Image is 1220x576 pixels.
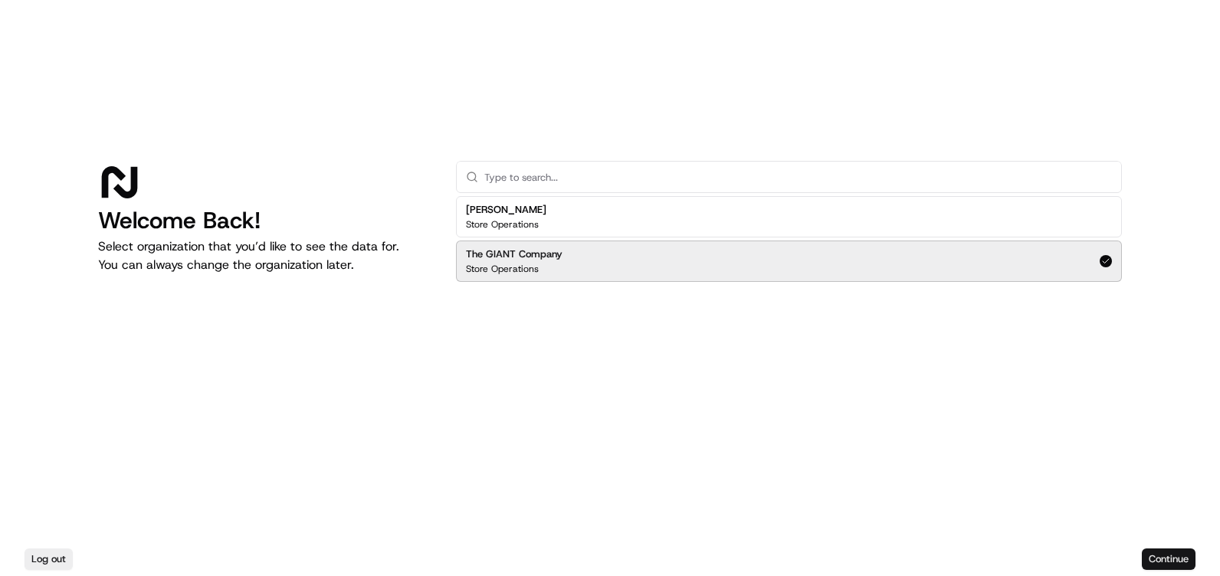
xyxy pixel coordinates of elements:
input: Type to search... [484,162,1112,192]
p: Select organization that you’d like to see the data for. You can always change the organization l... [98,237,431,274]
p: Store Operations [466,218,539,231]
button: Continue [1142,548,1195,570]
h2: The GIANT Company [466,247,562,261]
div: Suggestions [456,193,1122,285]
h2: [PERSON_NAME] [466,203,546,217]
button: Log out [25,548,73,570]
p: Store Operations [466,263,539,275]
h1: Welcome Back! [98,207,431,234]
